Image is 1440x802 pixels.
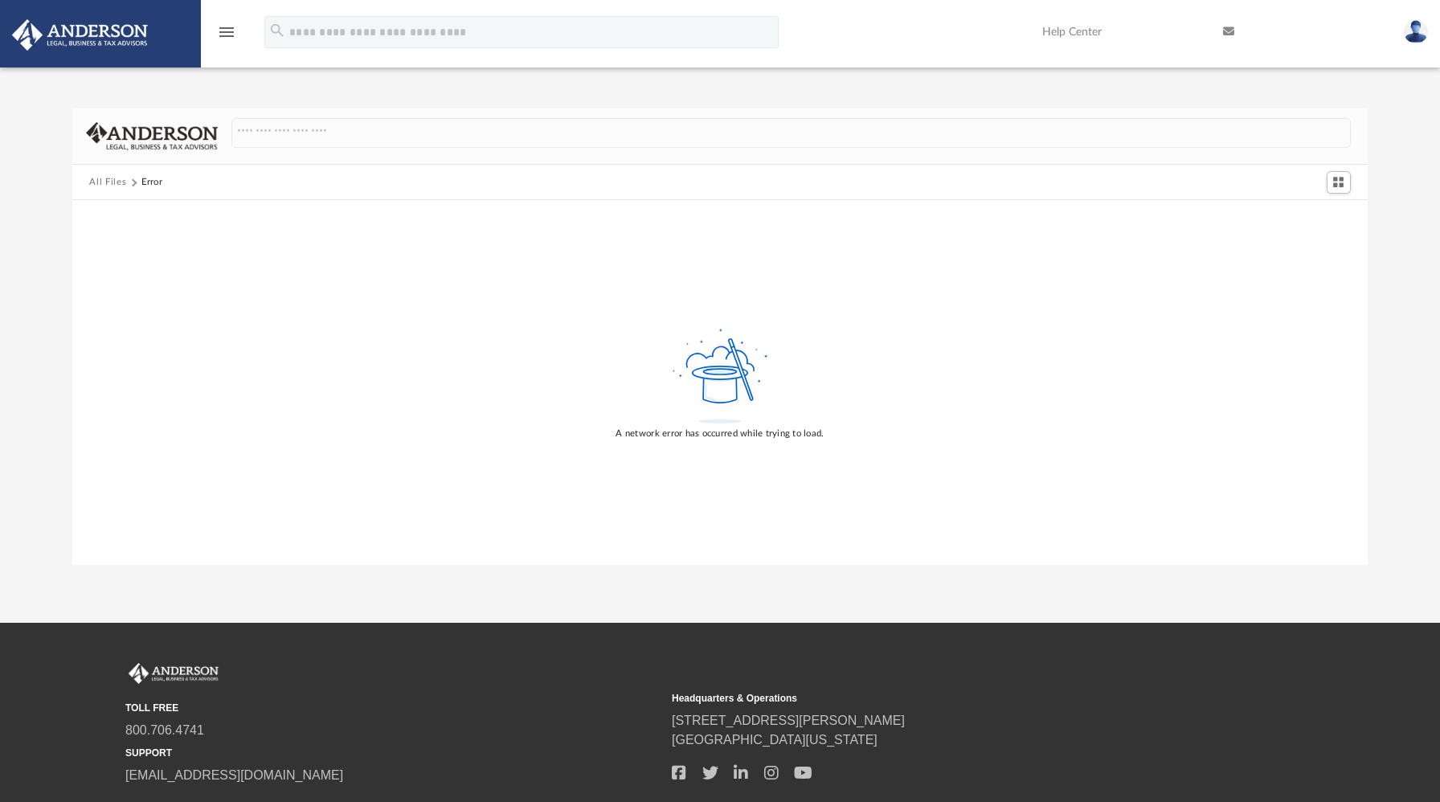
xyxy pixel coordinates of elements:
a: [EMAIL_ADDRESS][DOMAIN_NAME] [125,768,343,782]
a: [GEOGRAPHIC_DATA][US_STATE] [672,733,877,747]
i: menu [217,23,236,42]
a: [STREET_ADDRESS][PERSON_NAME] [672,714,905,727]
input: Search files and folders [231,118,1350,149]
small: SUPPORT [125,746,661,760]
button: All Files [89,175,126,190]
i: search [268,22,286,39]
div: Error [141,175,162,190]
img: Anderson Advisors Platinum Portal [125,663,222,684]
a: 800.706.4741 [125,723,204,737]
button: Switch to Grid View [1327,171,1351,194]
small: TOLL FREE [125,701,661,715]
div: A network error has occurred while trying to load. [616,427,824,441]
small: Headquarters & Operations [672,691,1207,706]
a: menu [217,31,236,42]
img: User Pic [1404,20,1428,43]
img: Anderson Advisors Platinum Portal [7,19,153,51]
